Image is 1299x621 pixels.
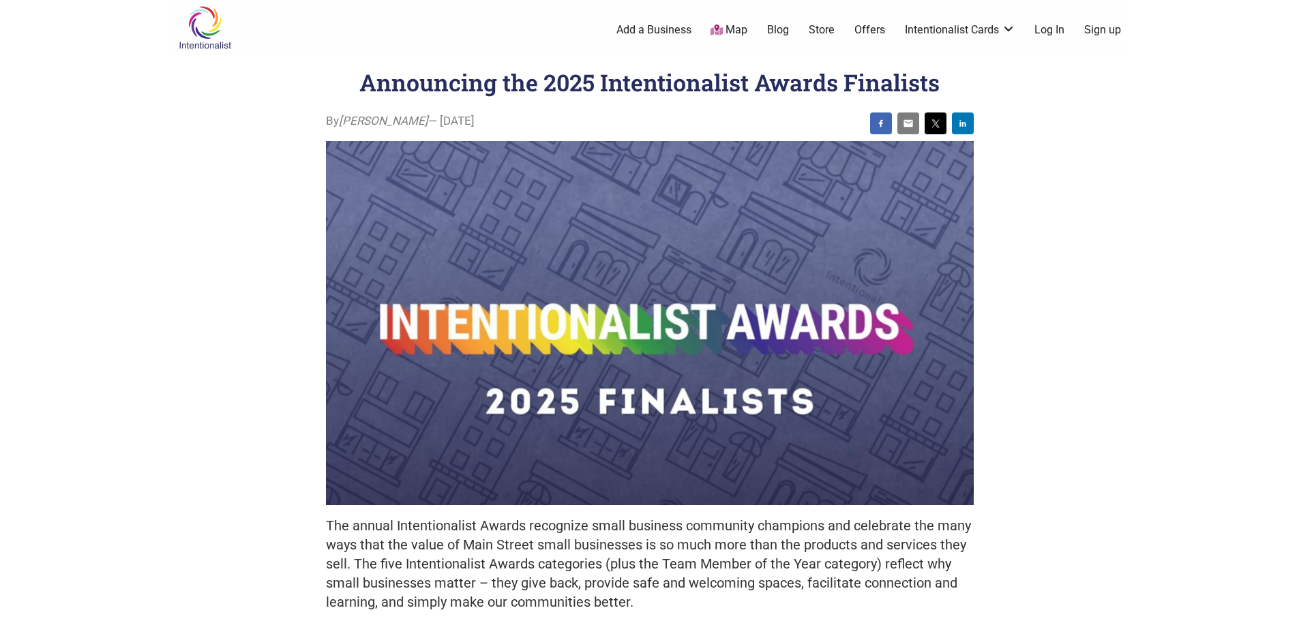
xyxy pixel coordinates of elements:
img: facebook sharing button [876,118,886,129]
span: By — [DATE] [326,112,475,130]
a: Add a Business [616,22,691,37]
img: linkedin sharing button [957,118,968,129]
img: twitter sharing button [930,118,941,129]
a: Offers [854,22,885,37]
a: Store [809,22,835,37]
a: Intentionalist Cards [905,22,1015,37]
i: [PERSON_NAME] [339,114,428,127]
img: Intentionalist [173,5,237,50]
a: Map [711,22,747,38]
a: Sign up [1084,22,1121,37]
img: email sharing button [903,118,914,129]
a: Log In [1034,22,1064,37]
h5: The annual Intentionalist Awards recognize small business community champions and celebrate the m... [326,516,974,611]
a: Blog [767,22,789,37]
h1: Announcing the 2025 Intentionalist Awards Finalists [359,67,940,97]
